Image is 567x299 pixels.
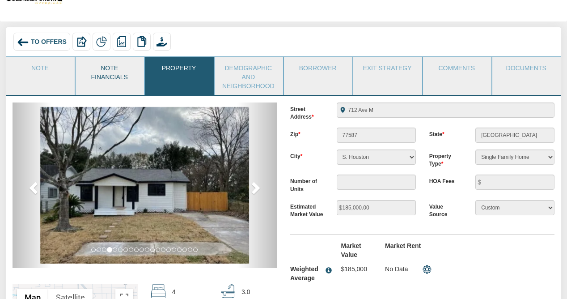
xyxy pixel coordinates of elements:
label: HOA Fees [423,175,469,185]
img: beds.svg [151,284,165,298]
img: bath.svg [221,284,235,298]
a: Exit Strategy [353,57,421,79]
a: Property [145,57,212,79]
label: Street Address [283,103,330,121]
img: 583092 [40,107,249,264]
a: Borrower [284,57,351,79]
img: purchase_offer.png [157,36,167,47]
label: State [423,128,469,138]
img: export.svg [76,36,87,47]
label: Zip [283,128,330,138]
img: settings.png [423,265,432,274]
label: City [283,149,330,160]
div: Weighted Average [290,265,323,282]
label: Property Type [423,149,469,168]
img: copy.png [136,36,147,47]
p: No Data [385,265,416,273]
label: Number of Units [283,175,330,193]
label: Estimated Market Value [283,200,330,218]
p: $185,000 [341,265,372,273]
label: Market Rent [378,241,423,250]
a: Demographic and Neighborhood [215,57,282,95]
span: To Offers [31,38,67,46]
a: Documents [492,57,560,79]
a: Comments [423,57,491,79]
img: reports.png [116,36,127,47]
img: back_arrow_left_icon.svg [17,36,29,48]
a: Note [6,57,74,79]
a: Note Financials [76,57,143,86]
label: Value Source [423,200,469,218]
label: Market Value [334,241,379,259]
img: partial.png [96,36,107,47]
